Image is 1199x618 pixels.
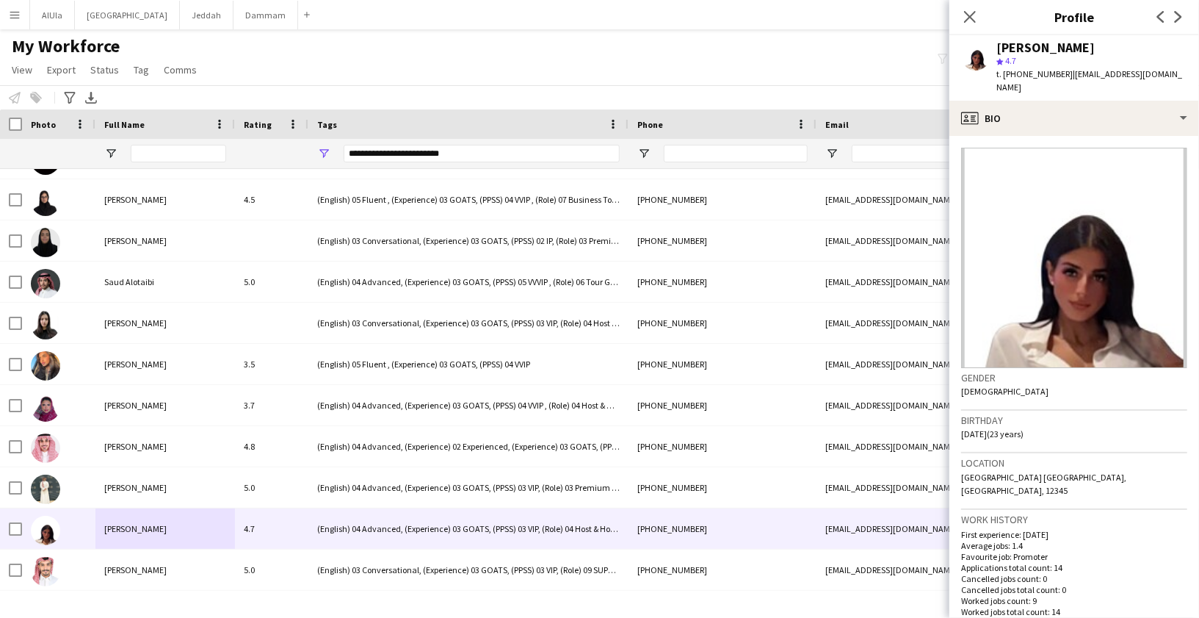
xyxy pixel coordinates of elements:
[104,276,154,287] span: Saud Alotaibi
[961,513,1187,526] h3: Work history
[961,148,1187,368] img: Crew avatar or photo
[31,119,56,130] span: Photo
[961,551,1187,562] p: Favourite job: Promoter
[996,68,1182,93] span: | [EMAIL_ADDRESS][DOMAIN_NAME]
[629,220,816,261] div: [PHONE_NUMBER]
[104,235,167,246] span: [PERSON_NAME]
[104,194,167,205] span: [PERSON_NAME]
[816,467,1110,508] div: [EMAIL_ADDRESS][DOMAIN_NAME]
[637,119,663,130] span: Phone
[31,310,60,339] img: Shaden Alotaibi
[104,317,167,328] span: [PERSON_NAME]
[104,441,167,452] span: [PERSON_NAME]
[308,467,629,508] div: (English) 04 Advanced, (Experience) 03 GOATS, (PPSS) 03 VIP, (Role) 03 Premium [PERSON_NAME], (Ro...
[816,220,1110,261] div: [EMAIL_ADDRESS][DOMAIN_NAME]
[308,344,629,384] div: (English) 05 Fluent , (Experience) 03 GOATS, (PPSS) 04 VVIP
[825,119,849,130] span: Email
[961,472,1126,496] span: [GEOGRAPHIC_DATA] [GEOGRAPHIC_DATA], [GEOGRAPHIC_DATA], 12345
[308,385,629,425] div: (English) 04 Advanced, (Experience) 03 GOATS, (PPSS) 04 VVIP , (Role) 04 Host & Hostesses, (Role)...
[816,344,1110,384] div: [EMAIL_ADDRESS][DOMAIN_NAME]
[317,147,330,160] button: Open Filter Menu
[961,562,1187,573] p: Applications total count: 14
[949,7,1199,26] h3: Profile
[31,475,60,504] img: Tariq Alsaeed
[308,426,629,467] div: (English) 04 Advanced, (Experience) 02 Experienced, (Experience) 03 GOATS, (PPSS) 04 VVIP , (Role...
[961,456,1187,470] h3: Location
[629,426,816,467] div: [PHONE_NUMBER]
[949,101,1199,136] div: Bio
[235,262,308,302] div: 5.0
[31,351,60,381] img: Shahad Bakhashwain
[961,386,1048,397] span: [DEMOGRAPHIC_DATA]
[961,595,1187,606] p: Worked jobs count: 9
[961,606,1187,617] p: Worked jobs total count: 14
[164,63,197,76] span: Comms
[308,509,629,549] div: (English) 04 Advanced, (Experience) 03 GOATS, (PPSS) 03 VIP, (Role) 04 Host & Hostesses, (Role) 0...
[31,557,60,586] img: yazid alhusseini
[629,467,816,508] div: [PHONE_NUMBER]
[308,303,629,343] div: (English) 03 Conversational, (Experience) 03 GOATS, (PPSS) 03 VIP, (Role) 04 Host & Hostesses
[128,60,155,79] a: Tag
[31,434,60,463] img: Suliman Aleid
[308,262,629,302] div: (English) 04 Advanced, (Experience) 03 GOATS, (PPSS) 05 VVVIP , (Role) 06 Tour Guide, (Role) 08 P...
[235,550,308,590] div: 5.0
[308,220,629,261] div: (English) 03 Conversational, (Experience) 03 GOATS, (PPSS) 02 IP, (Role) 03 Premium [PERSON_NAME]
[629,303,816,343] div: [PHONE_NUMBER]
[816,509,1110,549] div: [EMAIL_ADDRESS][DOMAIN_NAME]
[180,1,233,29] button: Jeddah
[158,60,203,79] a: Comms
[235,179,308,220] div: 4.5
[31,516,60,545] img: Yara Alenzi
[31,392,60,422] img: Shahad Bander
[134,63,149,76] span: Tag
[104,523,167,534] span: [PERSON_NAME]
[104,359,167,370] span: [PERSON_NAME]
[317,119,337,130] span: Tags
[637,147,651,160] button: Open Filter Menu
[131,145,226,162] input: Full Name Filter Input
[104,119,145,130] span: Full Name
[6,60,38,79] a: View
[30,1,75,29] button: AlUla
[629,179,816,220] div: [PHONE_NUMBER]
[104,400,167,411] span: [PERSON_NAME]
[961,371,1187,384] h3: Gender
[308,179,629,220] div: (English) 05 Fluent , (Experience) 03 GOATS, (PPSS) 04 VVIP , (Role) 07 Business Tour Guide
[961,428,1024,439] span: [DATE] (23 years)
[104,147,117,160] button: Open Filter Menu
[961,540,1187,551] p: Average jobs: 1.4
[961,573,1187,584] p: Cancelled jobs count: 0
[235,344,308,384] div: 3.5
[816,303,1110,343] div: [EMAIL_ADDRESS][DOMAIN_NAME]
[47,63,76,76] span: Export
[852,145,1101,162] input: Email Filter Input
[12,35,120,57] span: My Workforce
[825,147,838,160] button: Open Filter Menu
[961,584,1187,595] p: Cancelled jobs total count: 0
[61,89,79,107] app-action-btn: Advanced filters
[235,426,308,467] div: 4.8
[996,68,1073,79] span: t. [PHONE_NUMBER]
[235,467,308,508] div: 5.0
[629,550,816,590] div: [PHONE_NUMBER]
[816,179,1110,220] div: [EMAIL_ADDRESS][DOMAIN_NAME]
[244,119,272,130] span: Rating
[41,60,81,79] a: Export
[996,41,1095,54] div: [PERSON_NAME]
[31,269,60,298] img: Saud Alotaibi
[31,228,60,257] img: Remaz Abdullah
[104,564,167,575] span: [PERSON_NAME]
[961,414,1187,427] h3: Birthday
[235,385,308,425] div: 3.7
[629,262,816,302] div: [PHONE_NUMBER]
[90,63,119,76] span: Status
[664,145,808,162] input: Phone Filter Input
[816,550,1110,590] div: [EMAIL_ADDRESS][DOMAIN_NAME]
[816,426,1110,467] div: [EMAIL_ADDRESS][DOMAIN_NAME]
[235,509,308,549] div: 4.7
[31,187,60,216] img: remas alghamdi
[816,385,1110,425] div: [EMAIL_ADDRESS][DOMAIN_NAME]
[816,262,1110,302] div: [EMAIL_ADDRESS][DOMAIN_NAME]
[82,89,100,107] app-action-btn: Export XLSX
[233,1,298,29] button: Dammam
